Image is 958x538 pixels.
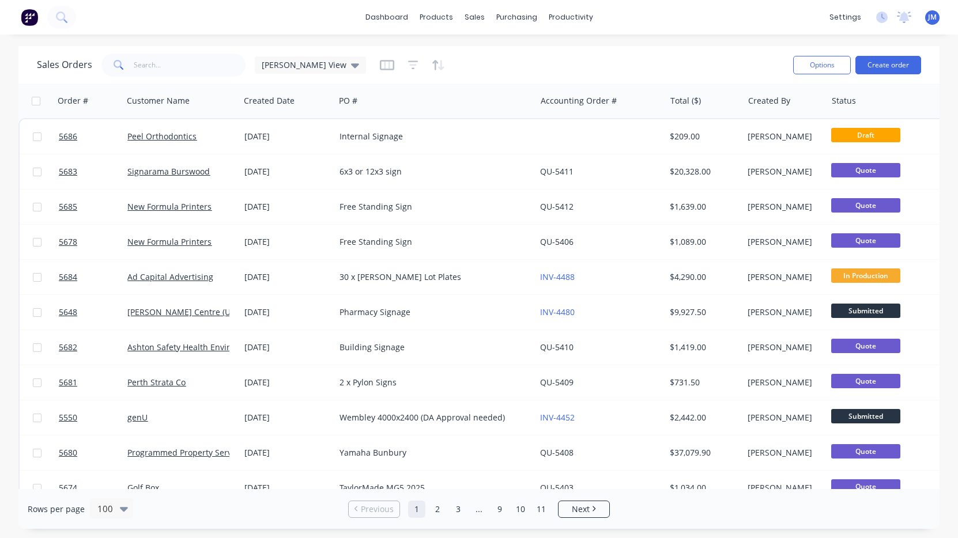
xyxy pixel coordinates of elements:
div: $1,639.00 [670,201,735,213]
div: [PERSON_NAME] [748,342,819,353]
div: 30 x [PERSON_NAME] Lot Plates [340,271,522,283]
span: 5674 [59,482,77,494]
span: 5648 [59,306,77,318]
a: 5683 [59,154,127,189]
div: [DATE] [244,342,330,353]
div: Order # [58,95,88,107]
a: INV-4488 [540,271,575,282]
span: Quote [831,374,900,388]
div: [DATE] [244,482,330,494]
div: Customer Name [127,95,190,107]
div: [PERSON_NAME] [748,131,819,142]
a: 5674 [59,471,127,505]
span: 5680 [59,447,77,459]
a: 5684 [59,260,127,294]
div: $1,419.00 [670,342,735,353]
div: 6x3 or 12x3 sign [340,166,522,177]
div: TaylorMade MG5 2025 [340,482,522,494]
a: Page 11 [533,501,550,518]
span: Submitted [831,304,900,318]
h1: Sales Orders [37,59,92,70]
div: Pharmacy Signage [340,306,522,318]
span: Quote [831,444,900,459]
div: [PERSON_NAME] [748,166,819,177]
a: QU-5406 [540,236,574,247]
a: QU-5408 [540,447,574,458]
div: [PERSON_NAME] [748,482,819,494]
span: Draft [831,128,900,142]
div: $4,290.00 [670,271,735,283]
div: Wembley 4000x2400 (DA Approval needed) [340,412,522,423]
a: Page 9 [491,501,508,518]
a: 5648 [59,295,127,329]
span: Previous [361,503,394,515]
div: [DATE] [244,377,330,388]
a: 5678 [59,225,127,259]
span: 5682 [59,342,77,353]
span: 5681 [59,377,77,388]
div: purchasing [491,9,543,26]
div: [PERSON_NAME] [748,271,819,283]
div: products [414,9,459,26]
div: 2 x Pylon Signs [340,377,522,388]
a: Ashton Safety Health Environment [127,342,260,353]
div: $9,927.50 [670,306,735,318]
a: Signarama Burswood [127,166,210,177]
span: Next [572,503,590,515]
div: [DATE] [244,201,330,213]
a: QU-5409 [540,377,574,388]
div: Accounting Order # [541,95,617,107]
a: QU-5410 [540,342,574,353]
div: [DATE] [244,271,330,283]
a: 5680 [59,435,127,470]
div: [PERSON_NAME] [748,236,819,248]
div: $209.00 [670,131,735,142]
div: Created By [748,95,790,107]
div: [PERSON_NAME] [748,377,819,388]
div: Internal Signage [340,131,522,142]
a: Perth Strata Co [127,377,186,388]
div: Free Standing Sign [340,236,522,248]
a: New Formula Printers [127,236,212,247]
a: Page 2 [429,501,446,518]
span: Quote [831,339,900,353]
div: [DATE] [244,131,330,142]
a: Jump forward [470,501,488,518]
img: Factory [21,9,38,26]
div: Free Standing Sign [340,201,522,213]
a: Golf Box [127,482,159,493]
div: $731.50 [670,377,735,388]
span: 5684 [59,271,77,283]
a: 5682 [59,330,127,365]
div: Total ($) [670,95,701,107]
div: $20,328.00 [670,166,735,177]
button: Options [793,56,851,74]
span: 5678 [59,236,77,248]
div: productivity [543,9,599,26]
span: 5686 [59,131,77,142]
div: Yamaha Bunbury [340,447,522,459]
a: [PERSON_NAME] Centre (Universal Property Pty Ltd (ATFT S & J White Family Trust) [127,306,444,317]
span: 5683 [59,166,77,177]
a: INV-4452 [540,412,575,423]
div: [PERSON_NAME] [748,447,819,459]
a: QU-5412 [540,201,574,212]
div: $37,079.90 [670,447,735,459]
div: [DATE] [244,236,330,248]
div: $2,442.00 [670,412,735,423]
div: $1,034.00 [670,482,735,494]
a: Programmed Property Services [127,447,247,458]
div: [PERSON_NAME] [748,412,819,423]
a: Page 1 is your current page [408,501,425,518]
a: dashboard [360,9,414,26]
a: Ad Capital Advertising [127,271,213,282]
div: Created Date [244,95,295,107]
input: Search... [134,54,246,77]
div: Status [832,95,856,107]
a: Page 10 [512,501,529,518]
a: genU [127,412,148,423]
div: sales [459,9,491,26]
span: 5550 [59,412,77,423]
span: Submitted [831,409,900,423]
div: [PERSON_NAME] [748,201,819,213]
